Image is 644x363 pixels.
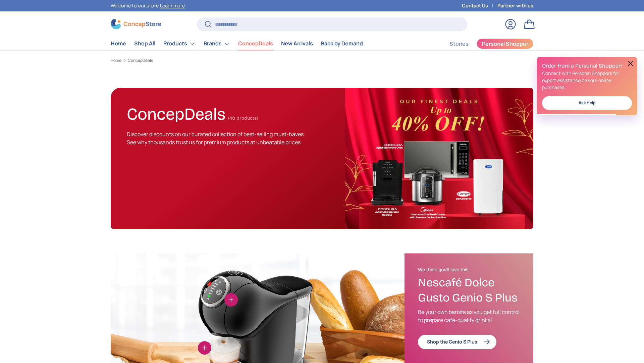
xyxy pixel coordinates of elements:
nav: Breadcrumbs [111,57,533,64]
a: Brands [204,37,230,50]
p: Be your own barista as you get full control to prepare café-quality drinks! [418,308,520,324]
a: Stories [449,37,469,50]
a: ConcepDeals [238,37,273,50]
a: Learn more [160,2,185,9]
a: ConcepDeals [128,58,153,63]
h2: We think you'll love this [418,267,520,273]
a: Contact Us [462,2,497,9]
nav: Secondary [433,37,533,50]
img: ConcepStore [111,19,161,29]
a: Partner with us [497,2,533,9]
a: Home [111,58,121,63]
span: Discover discounts on our curated collection of best-selling must-haves. See why thousands trust ... [127,130,305,146]
summary: Products [159,37,200,50]
h1: ConcepDeals [127,102,225,124]
a: Home [111,37,126,50]
summary: Brands [200,37,234,50]
h2: Order from a Personal Shopper! [542,62,632,70]
img: ConcepDeals [345,88,533,229]
a: Personal Shopper [477,38,533,49]
a: Ask Help [542,96,632,110]
nav: Primary [111,37,363,50]
a: Shop the Genio S Plus [418,335,496,349]
p: Connect with Personal Shoppers for expert assistance on your online purchases. [542,70,632,91]
a: New Arrivals [281,37,313,50]
a: Shop All [134,37,155,50]
a: Products [163,37,196,50]
span: (48 products) [228,115,258,121]
span: Personal Shopper [482,41,528,46]
p: Welcome to our store. [111,2,185,9]
a: Back by Demand [321,37,363,50]
h3: Nescafé Dolce Gusto Genio S Plus [418,275,520,306]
